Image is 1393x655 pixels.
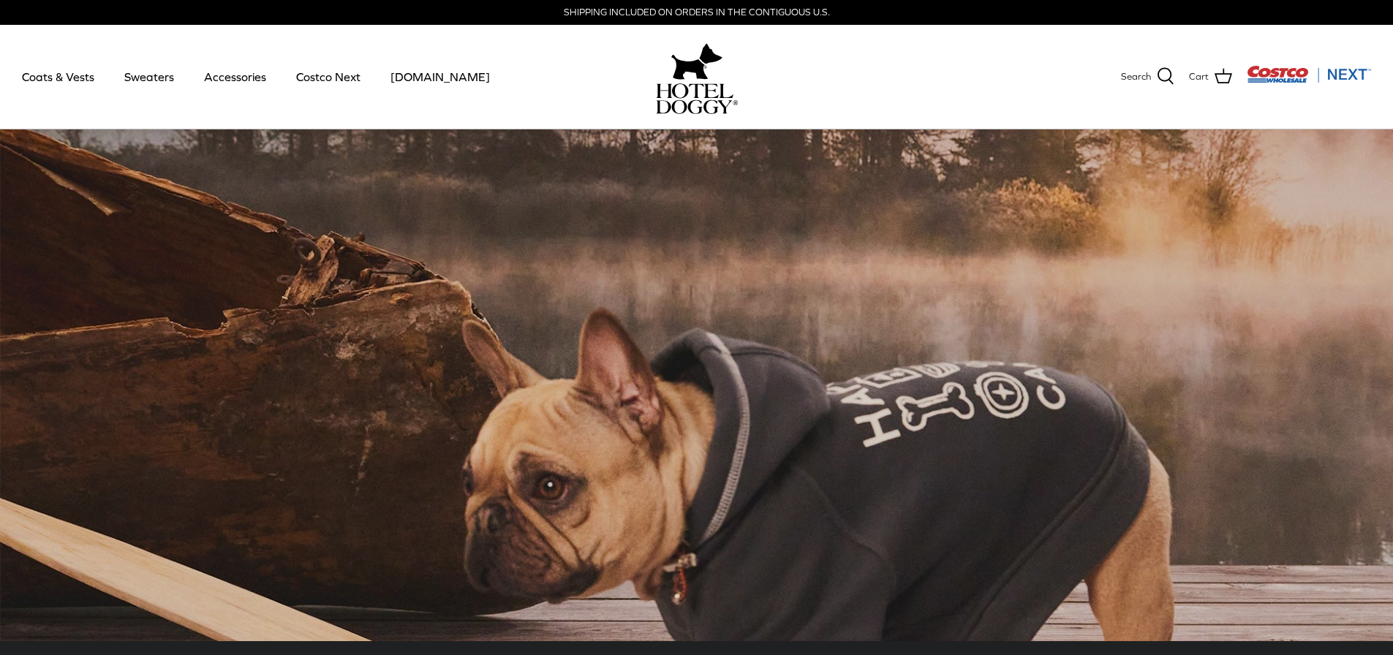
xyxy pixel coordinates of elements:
a: Costco Next [283,52,374,102]
span: Search [1121,69,1151,85]
a: [DOMAIN_NAME] [377,52,503,102]
img: Costco Next [1247,65,1371,83]
a: Search [1121,67,1174,86]
span: Cart [1189,69,1209,85]
a: Accessories [191,52,279,102]
a: Coats & Vests [9,52,107,102]
img: hoteldoggy.com [671,39,722,83]
a: Cart [1189,67,1232,86]
a: Visit Costco Next [1247,75,1371,86]
img: hoteldoggycom [656,83,738,114]
a: Sweaters [111,52,187,102]
a: hoteldoggy.com hoteldoggycom [656,39,738,114]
